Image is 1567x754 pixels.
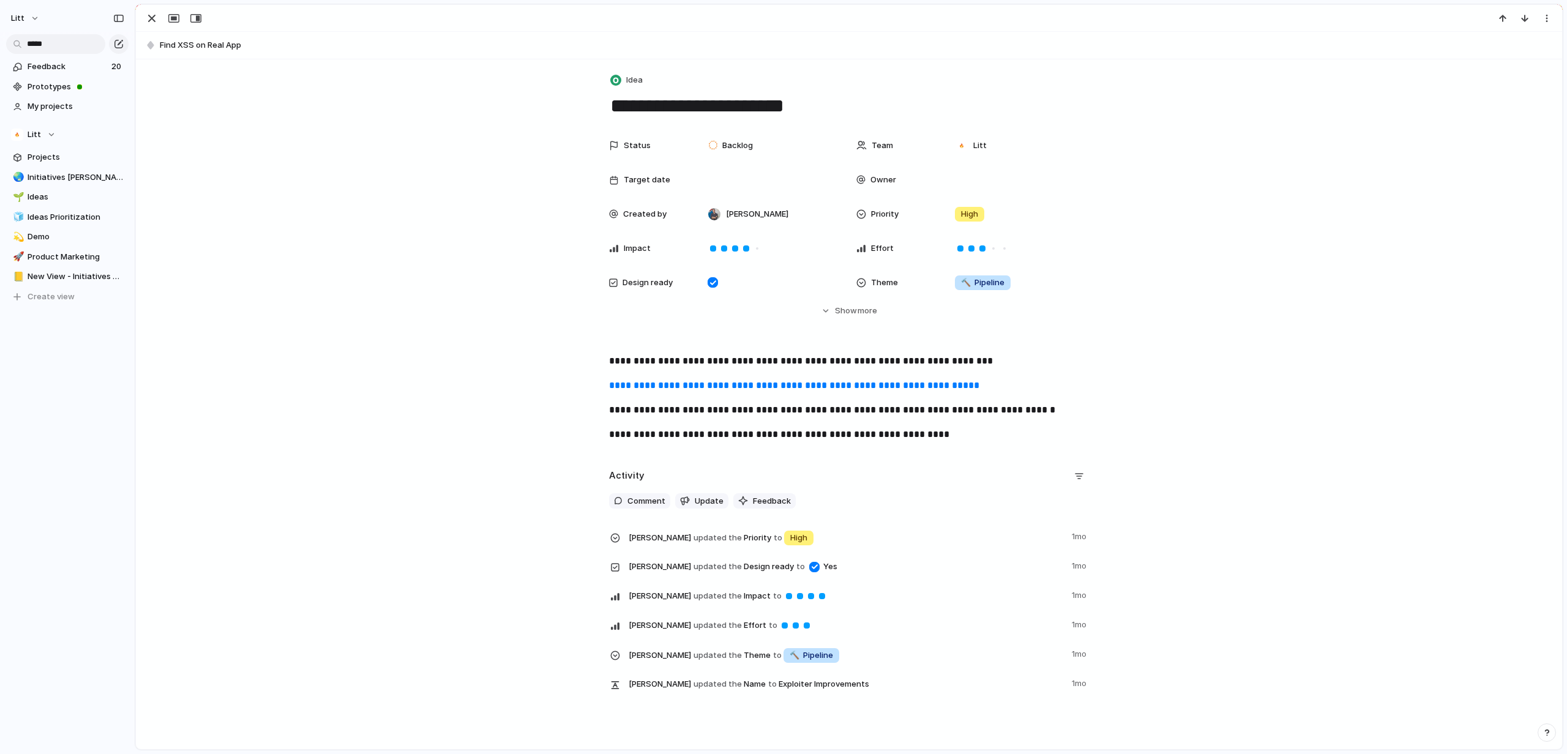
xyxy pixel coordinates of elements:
[629,561,691,573] span: [PERSON_NAME]
[6,248,129,266] a: 🚀Product Marketing
[624,242,651,255] span: Impact
[6,78,129,96] a: Prototypes
[733,493,796,509] button: Feedback
[28,271,124,283] span: New View - Initiatives and Goals
[1072,616,1089,631] span: 1mo
[6,208,129,226] a: 🧊Ideas Prioritization
[13,250,21,264] div: 🚀
[623,208,667,220] span: Created by
[629,590,691,602] span: [PERSON_NAME]
[871,242,894,255] span: Effort
[6,9,46,28] button: Litt
[6,288,129,306] button: Create view
[796,561,805,573] span: to
[858,305,877,317] span: more
[629,619,691,632] span: [PERSON_NAME]
[629,675,1064,692] span: Name Exploiter Improvements
[1072,528,1089,543] span: 1mo
[629,678,691,690] span: [PERSON_NAME]
[973,140,987,152] span: Litt
[28,231,124,243] span: Demo
[6,168,129,187] div: 🌏Initiatives [PERSON_NAME]
[629,532,691,544] span: [PERSON_NAME]
[6,267,129,286] a: 📒New View - Initiatives and Goals
[11,191,23,203] button: 🌱
[961,277,971,287] span: 🔨
[6,188,129,206] a: 🌱Ideas
[6,125,129,144] button: Litt
[13,170,21,184] div: 🌏
[6,97,129,116] a: My projects
[961,208,978,220] span: High
[28,211,124,223] span: Ideas Prioritization
[790,532,807,544] span: High
[629,616,1064,633] span: Effort
[609,300,1089,322] button: Showmore
[629,528,1064,547] span: Priority
[872,140,893,152] span: Team
[609,469,645,483] h2: Activity
[28,151,124,163] span: Projects
[28,171,124,184] span: Initiatives [PERSON_NAME]
[28,251,124,263] span: Product Marketing
[1072,646,1089,660] span: 1mo
[629,558,1064,575] span: Design ready
[722,140,753,152] span: Backlog
[694,561,742,573] span: updated the
[28,81,124,93] span: Prototypes
[629,587,1064,604] span: Impact
[773,590,782,602] span: to
[871,208,899,220] span: Priority
[871,277,898,289] span: Theme
[695,495,724,507] span: Update
[1072,558,1089,572] span: 1mo
[835,305,857,317] span: Show
[623,277,673,289] span: Design ready
[961,277,1004,289] span: Pipeline
[694,678,742,690] span: updated the
[28,61,108,73] span: Feedback
[768,678,777,690] span: to
[13,230,21,244] div: 💫
[13,270,21,284] div: 📒
[753,495,791,507] span: Feedback
[13,190,21,204] div: 🌱
[160,39,1557,51] span: Find XSS on Real App
[1072,675,1089,690] span: 1mo
[694,619,742,632] span: updated the
[11,12,24,24] span: Litt
[13,210,21,224] div: 🧊
[769,619,777,632] span: to
[694,649,742,662] span: updated the
[609,493,670,509] button: Comment
[694,590,742,602] span: updated the
[624,174,670,186] span: Target date
[774,532,782,544] span: to
[11,211,23,223] button: 🧊
[28,191,124,203] span: Ideas
[629,646,1064,664] span: Theme
[675,493,728,509] button: Update
[624,140,651,152] span: Status
[726,208,788,220] span: [PERSON_NAME]
[28,100,124,113] span: My projects
[6,58,129,76] a: Feedback20
[870,174,896,186] span: Owner
[11,171,23,184] button: 🌏
[28,129,41,141] span: Litt
[790,649,833,662] span: Pipeline
[773,649,782,662] span: to
[11,231,23,243] button: 💫
[629,649,691,662] span: [PERSON_NAME]
[790,650,799,660] span: 🔨
[6,228,129,246] a: 💫Demo
[11,271,23,283] button: 📒
[626,74,643,86] span: Idea
[1072,587,1089,602] span: 1mo
[28,291,75,303] span: Create view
